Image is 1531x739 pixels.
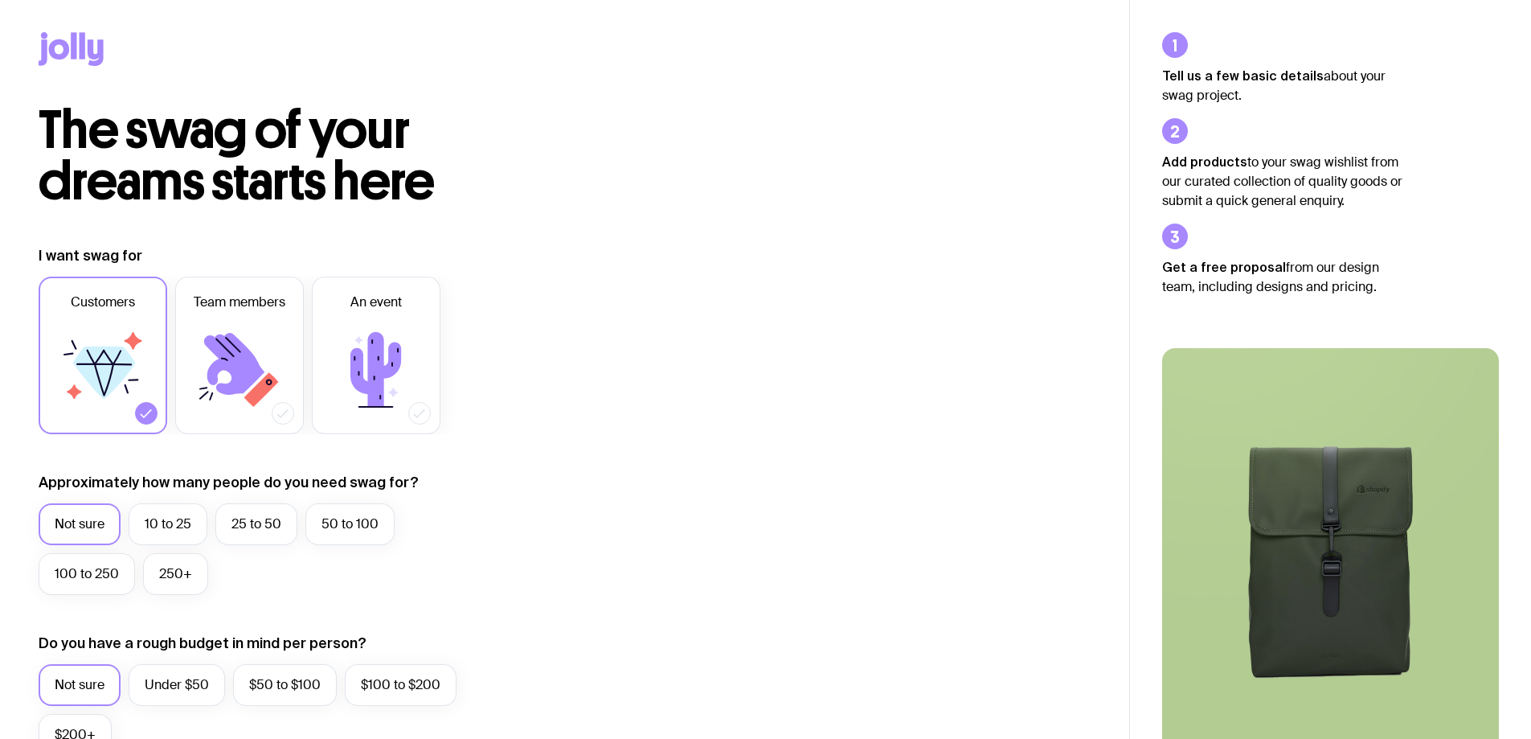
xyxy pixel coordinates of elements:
[39,503,121,545] label: Not sure
[345,664,456,706] label: $100 to $200
[143,553,208,595] label: 250+
[350,293,402,312] span: An event
[1162,257,1403,297] p: from our design team, including designs and pricing.
[39,664,121,706] label: Not sure
[129,664,225,706] label: Under $50
[215,503,297,545] label: 25 to 50
[1162,68,1324,83] strong: Tell us a few basic details
[305,503,395,545] label: 50 to 100
[1162,260,1286,274] strong: Get a free proposal
[1162,152,1403,211] p: to your swag wishlist from our curated collection of quality goods or submit a quick general enqu...
[1162,66,1403,105] p: about your swag project.
[71,293,135,312] span: Customers
[233,664,337,706] label: $50 to $100
[39,553,135,595] label: 100 to 250
[129,503,207,545] label: 10 to 25
[1162,154,1247,169] strong: Add products
[39,98,435,213] span: The swag of your dreams starts here
[39,634,366,653] label: Do you have a rough budget in mind per person?
[39,246,142,265] label: I want swag for
[39,473,419,492] label: Approximately how many people do you need swag for?
[194,293,285,312] span: Team members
